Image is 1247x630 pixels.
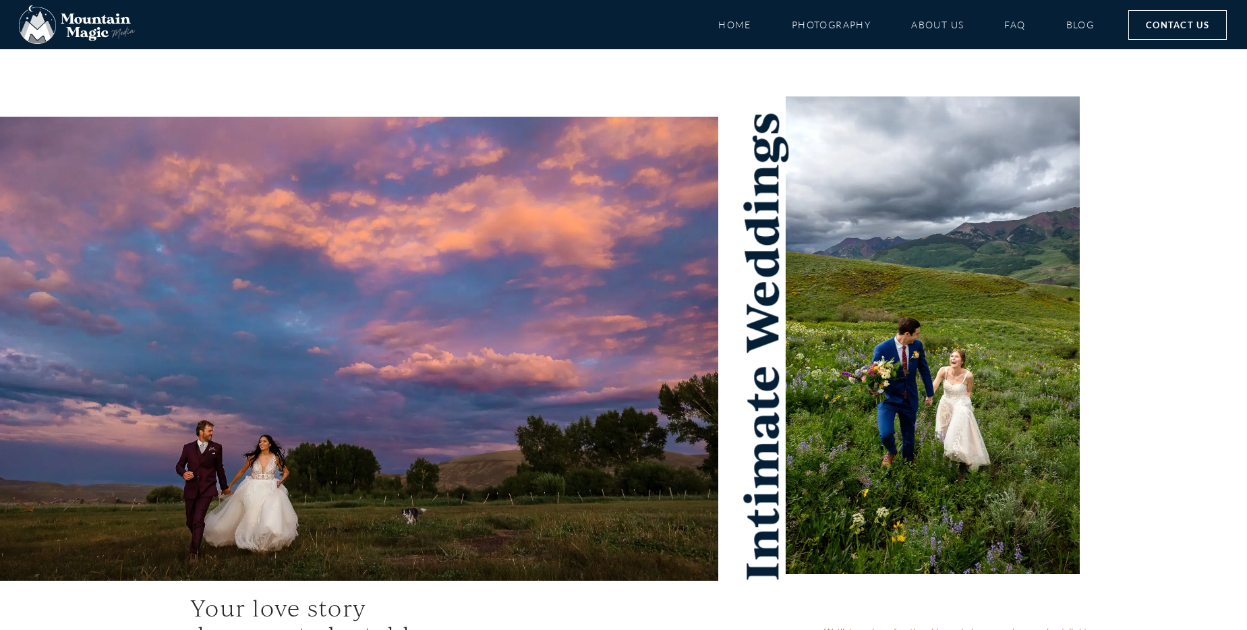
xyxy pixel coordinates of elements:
span: Contact Us [1146,18,1209,32]
img: laughing leading newlywed couple hand in hand adventurous love story Crested Butte photographer G... [786,96,1080,574]
a: Blog [1066,13,1095,36]
nav: Menu [718,13,1095,36]
a: Photography [792,13,871,36]
h2: Intimate Weddings [734,111,786,581]
a: About Us [911,13,964,36]
a: FAQ [1004,13,1025,36]
img: Mountain Magic Media photography logo Crested Butte Photographer [19,5,135,45]
a: Contact Us [1128,10,1227,40]
a: Home [718,13,751,36]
